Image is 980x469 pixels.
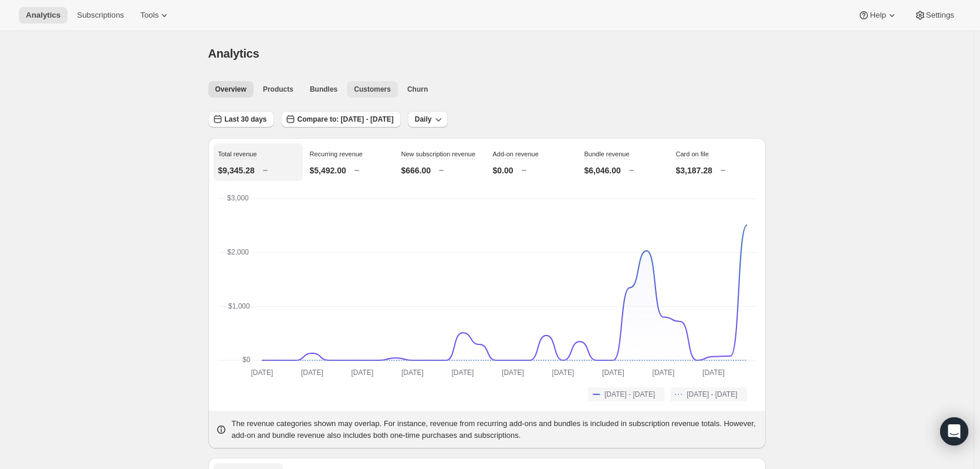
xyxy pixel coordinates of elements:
[227,248,249,256] text: $2,000
[227,194,249,202] text: $3,000
[552,369,574,377] text: [DATE]
[228,302,250,310] text: $1,000
[77,11,124,20] span: Subscriptions
[907,7,961,24] button: Settings
[310,165,346,176] p: $5,492.00
[310,85,337,94] span: Bundles
[602,369,624,377] text: [DATE]
[401,165,431,176] p: $666.00
[502,369,524,377] text: [DATE]
[676,165,712,176] p: $3,187.28
[940,417,968,445] div: Open Intercom Messenger
[218,150,257,158] span: Total revenue
[870,11,886,20] span: Help
[926,11,954,20] span: Settings
[208,47,259,60] span: Analytics
[310,150,363,158] span: Recurring revenue
[19,7,67,24] button: Analytics
[208,111,274,128] button: Last 30 days
[493,150,539,158] span: Add-on revenue
[652,369,674,377] text: [DATE]
[140,11,158,20] span: Tools
[401,150,476,158] span: New subscription revenue
[702,369,725,377] text: [DATE]
[351,369,373,377] text: [DATE]
[281,111,401,128] button: Compare to: [DATE] - [DATE]
[232,418,759,441] p: The revenue categories shown may overlap. For instance, revenue from recurring add-ons and bundle...
[70,7,131,24] button: Subscriptions
[354,85,391,94] span: Customers
[225,115,267,124] span: Last 30 days
[26,11,60,20] span: Analytics
[133,7,177,24] button: Tools
[588,387,664,401] button: [DATE] - [DATE]
[298,115,394,124] span: Compare to: [DATE] - [DATE]
[401,369,424,377] text: [DATE]
[251,369,273,377] text: [DATE]
[851,7,904,24] button: Help
[584,165,621,176] p: $6,046.00
[263,85,293,94] span: Products
[687,390,737,399] span: [DATE] - [DATE]
[676,150,709,158] span: Card on file
[451,369,474,377] text: [DATE]
[407,85,428,94] span: Churn
[584,150,630,158] span: Bundle revenue
[218,165,255,176] p: $9,345.28
[408,111,448,128] button: Daily
[670,387,746,401] button: [DATE] - [DATE]
[301,369,323,377] text: [DATE]
[415,115,432,124] span: Daily
[215,85,246,94] span: Overview
[604,390,655,399] span: [DATE] - [DATE]
[493,165,513,176] p: $0.00
[242,356,251,364] text: $0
